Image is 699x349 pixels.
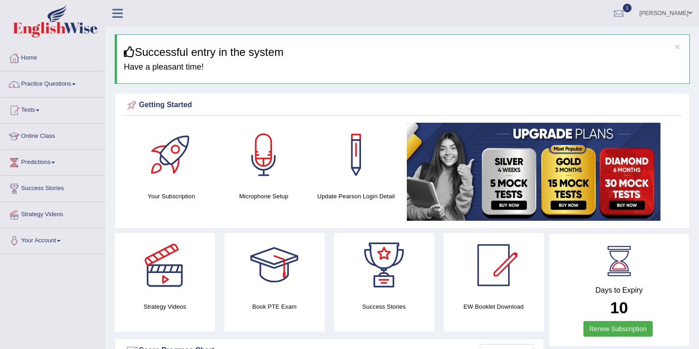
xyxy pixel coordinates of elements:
[0,98,105,120] a: Tests
[0,202,105,225] a: Strategy Videos
[222,191,305,201] h4: Microphone Setup
[0,176,105,199] a: Success Stories
[0,228,105,251] a: Your Account
[0,150,105,173] a: Predictions
[610,299,628,316] b: 10
[0,124,105,147] a: Online Class
[623,4,632,12] span: 1
[407,123,660,221] img: small5.jpg
[675,42,680,51] button: ×
[444,302,544,311] h4: EW Booklet Download
[559,286,680,294] h4: Days to Expiry
[0,45,105,68] a: Home
[334,302,434,311] h4: Success Stories
[315,191,398,201] h4: Update Pearson Login Detail
[124,46,682,58] h3: Successful entry in the system
[224,302,325,311] h4: Book PTE Exam
[124,63,682,72] h4: Have a pleasant time!
[130,191,213,201] h4: Your Subscription
[583,321,653,337] a: Renew Subscription
[115,302,215,311] h4: Strategy Videos
[125,98,679,112] div: Getting Started
[0,71,105,94] a: Practice Questions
